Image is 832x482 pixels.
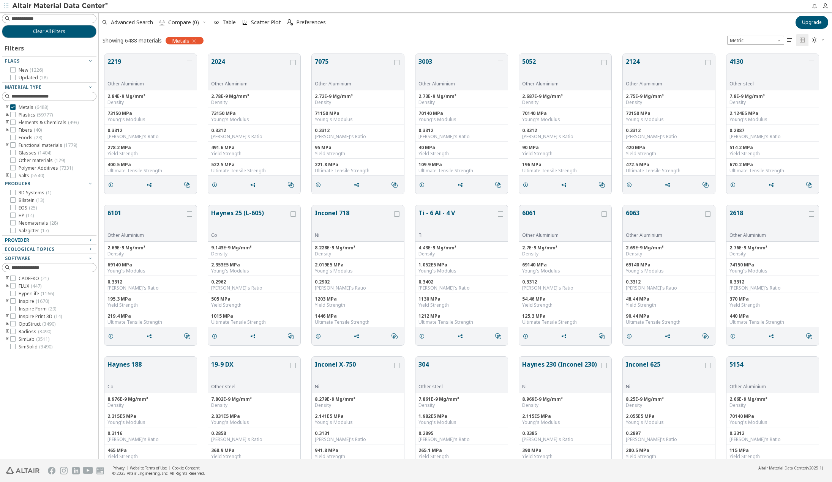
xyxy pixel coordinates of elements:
span: ( 1779 ) [64,142,77,148]
button: 6063 [626,208,704,232]
div: Young's Modulus [729,117,816,123]
div: Density [626,251,712,257]
div: Young's Modulus [315,117,401,123]
span: Bilstein [19,197,44,203]
button: Producer [2,179,96,188]
span: ( 25 ) [29,205,37,211]
div: [PERSON_NAME]'s Ratio [211,285,297,291]
button: Similar search [284,177,300,192]
span: ( 17 ) [41,227,49,234]
button: Details [415,329,431,344]
div: 2.69E-9 Mg/mm³ [107,245,194,251]
button: Theme [808,34,828,46]
div: 0.3312 [418,128,505,134]
i: toogle group [5,298,10,304]
span: Salzgitter [19,228,49,234]
div: Density [315,99,401,106]
div: Ultimate Tensile Strength [729,168,816,174]
button: Details [312,329,328,344]
i:  [495,182,501,188]
span: Producer [5,180,30,187]
button: 2618 [729,208,807,232]
div: Young's Modulus [315,268,401,274]
button: 2219 [107,57,185,81]
div: Young's Modulus [522,117,608,123]
div: Yield Strength [211,151,297,157]
div: 1.052E5 MPa [418,262,505,268]
span: Fibers [19,127,42,133]
div: Young's Modulus [211,268,297,274]
div: 2.84E-9 Mg/mm³ [107,93,194,99]
div: 2.124E5 MPa [729,110,816,117]
div: Density [418,251,505,257]
i: toogle group [5,120,10,126]
div: 522.5 MPa [211,162,297,168]
button: Share [350,329,366,344]
button: Similar search [492,177,508,192]
i:  [287,19,293,25]
span: Upgrade [802,19,822,25]
div: Density [107,251,194,257]
span: Table [223,20,236,25]
div: Other Aluminium [729,384,807,390]
i:  [392,333,398,339]
button: Haynes 25 (L-605) [211,208,289,232]
button: Share [143,329,159,344]
button: Details [726,329,742,344]
button: Table View [784,34,796,46]
div: 2.73E-9 Mg/mm³ [418,93,505,99]
button: Similar search [803,329,819,344]
button: Share [557,177,573,192]
a: Privacy [112,465,125,471]
div: [PERSON_NAME]'s Ratio [315,134,401,140]
div: 109.9 MPa [418,162,505,168]
i:  [288,333,294,339]
div: 2.75E-9 Mg/mm³ [626,93,712,99]
div: 0.3312 [107,279,194,285]
span: ( 493 ) [68,119,79,126]
button: Details [623,177,639,192]
button: Inconel 718 [315,208,393,232]
div: [PERSON_NAME]'s Ratio [418,285,505,291]
div: 90 MPa [522,145,608,151]
i: toogle group [5,142,10,148]
span: ( 59777 ) [37,112,53,118]
div: 69140 MPa [107,262,194,268]
div: 70140 MPa [418,110,505,117]
div: Yield Strength [626,151,712,157]
img: Altair Material Data Center [12,2,109,10]
i:  [288,182,294,188]
div: Yield Strength [418,151,505,157]
i: toogle group [5,283,10,289]
div: 0.3312 [729,279,816,285]
div: 72150 MPa [626,110,712,117]
div: 74150 MPa [729,262,816,268]
div: Density [418,99,505,106]
span: Elements & Chemicals [19,120,79,126]
button: Upgrade [796,16,828,29]
button: Software [2,254,96,263]
button: Details [415,177,431,192]
i:  [599,182,605,188]
i:  [703,333,709,339]
div: 400.5 MPa [107,162,194,168]
button: Similar search [181,177,197,192]
button: 6061 [522,208,600,232]
button: Details [519,177,535,192]
div: 2.72E-9 Mg/mm³ [315,93,401,99]
div: Young's Modulus [626,117,712,123]
i: toogle group [5,276,10,282]
div: 2.78E-9 Mg/mm³ [211,93,297,99]
button: 304 [418,360,496,384]
div: Other Aluminium [626,81,704,87]
div: Density [729,99,816,106]
button: Details [208,329,224,344]
span: New [19,67,43,73]
div: [PERSON_NAME]'s Ratio [107,134,194,140]
div: Other Aluminium [729,232,807,238]
div: Density [211,251,297,257]
button: Share [557,329,573,344]
div: [PERSON_NAME]'s Ratio [729,134,816,140]
span: Neomaterials [19,220,58,226]
div: 491.6 MPa [211,145,297,151]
